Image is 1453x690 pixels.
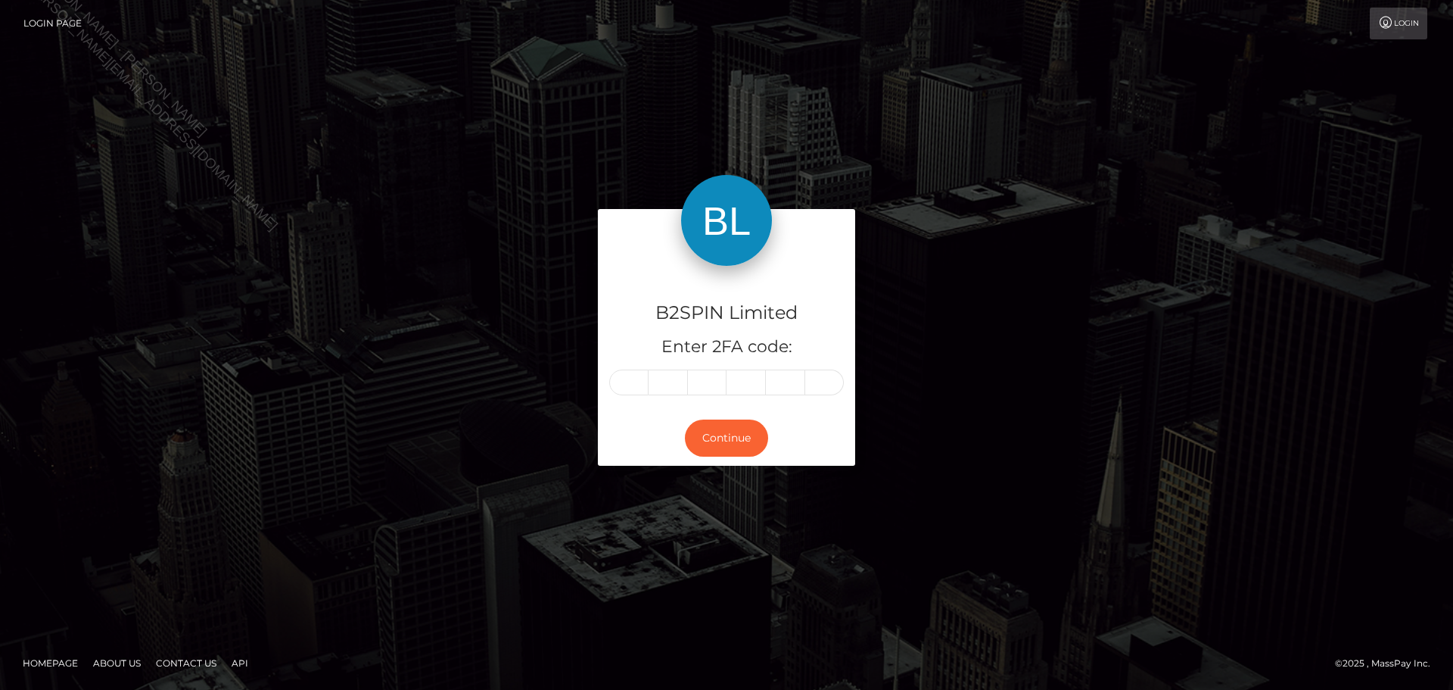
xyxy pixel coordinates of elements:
[609,300,844,326] h4: B2SPIN Limited
[1370,8,1427,39] a: Login
[681,175,772,266] img: B2SPIN Limited
[609,336,844,359] h5: Enter 2FA code:
[685,420,768,457] button: Continue
[17,651,84,675] a: Homepage
[1335,655,1442,672] div: © 2025 , MassPay Inc.
[23,8,82,39] a: Login Page
[226,651,254,675] a: API
[150,651,222,675] a: Contact Us
[87,651,147,675] a: About Us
